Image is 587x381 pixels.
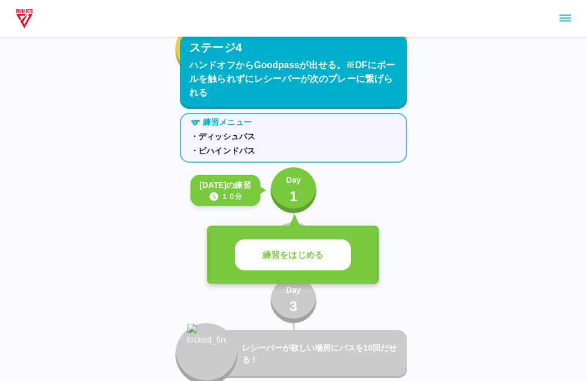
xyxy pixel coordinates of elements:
p: １０分 [221,191,242,202]
p: ・ビハインドパス [190,145,397,157]
button: fire_icon [175,19,237,81]
p: 3 [289,296,298,317]
p: 練習をはじめる [263,249,323,262]
button: sidemenu [555,9,575,28]
p: Day [286,284,301,296]
p: Day [286,174,301,186]
img: locked_fire_icon [187,324,226,371]
button: Day3 [271,277,316,323]
p: ステージ4 [189,39,242,56]
p: 1 [289,186,298,207]
button: 練習をはじめる [235,239,351,271]
img: dummy [14,7,35,30]
p: ハンドオフからGoodpassが出せる。※DFにボールを触られずにレシーバーが次のプレーに繋げられる [189,58,398,100]
p: 練習メニュー [203,116,252,128]
button: Day1 [271,167,316,213]
p: [DATE]の練習 [199,179,251,191]
p: ・ディッシュパス [190,131,397,143]
p: レシーバーが欲しい場所にパスを10回だせる！ [242,342,402,366]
